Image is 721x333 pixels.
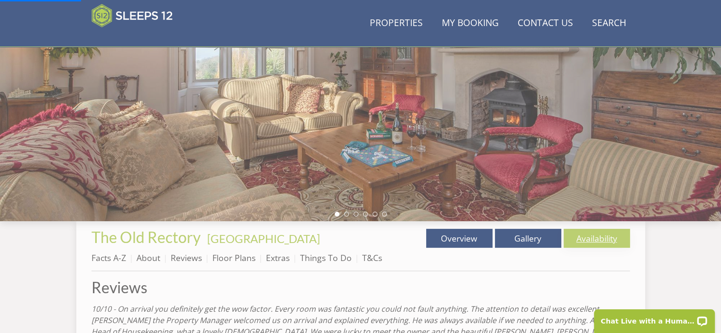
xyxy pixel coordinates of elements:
a: Facts A-Z [91,252,126,263]
a: Gallery [495,229,561,248]
span: - [203,232,320,245]
a: My Booking [438,13,502,34]
a: Extras [266,252,290,263]
a: Search [588,13,630,34]
a: Overview [426,229,493,248]
a: Reviews [171,252,202,263]
iframe: Customer reviews powered by Trustpilot [87,33,186,41]
a: Availability [564,229,630,248]
iframe: LiveChat chat widget [588,303,721,333]
a: Floor Plans [212,252,256,263]
a: Things To Do [300,252,352,263]
a: Reviews [91,279,630,296]
a: T&Cs [362,252,382,263]
a: Properties [366,13,427,34]
img: Sleeps 12 [91,4,173,27]
a: [GEOGRAPHIC_DATA] [207,232,320,245]
a: The Old Rectory [91,228,203,246]
span: The Old Rectory [91,228,201,246]
a: About [137,252,160,263]
a: Contact Us [514,13,577,34]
